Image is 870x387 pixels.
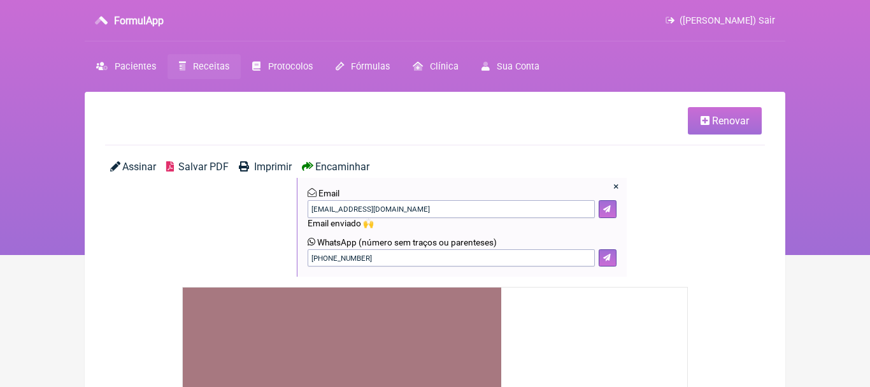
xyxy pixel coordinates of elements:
span: Renovar [712,115,749,127]
a: Salvar PDF [166,161,229,277]
a: Encaminhar [302,161,369,173]
span: Email [318,188,339,198]
span: Assinar [122,161,156,173]
span: ([PERSON_NAME]) Sair [680,15,775,26]
h3: FormulApp [114,15,164,27]
a: Protocolos [241,54,324,79]
span: Pacientes [115,61,156,72]
a: Sua Conta [470,54,551,79]
span: Receitas [193,61,229,72]
a: Fechar [613,180,619,193]
span: Encaminhar [315,161,369,173]
span: Clínica [430,61,459,72]
span: Protocolos [268,61,313,72]
a: Fórmulas [324,54,401,79]
a: Imprimir [239,161,291,277]
span: Sua Conta [497,61,539,72]
span: WhatsApp (número sem traços ou parenteses) [317,237,497,247]
a: Pacientes [85,54,168,79]
span: Fórmulas [351,61,390,72]
a: Clínica [401,54,470,79]
a: Assinar [110,161,156,173]
span: Salvar PDF [178,161,229,173]
span: Email enviado 🙌 [308,218,374,228]
a: Renovar [688,107,762,135]
span: Imprimir [254,161,292,173]
a: ([PERSON_NAME]) Sair [666,15,775,26]
a: Receitas [168,54,241,79]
